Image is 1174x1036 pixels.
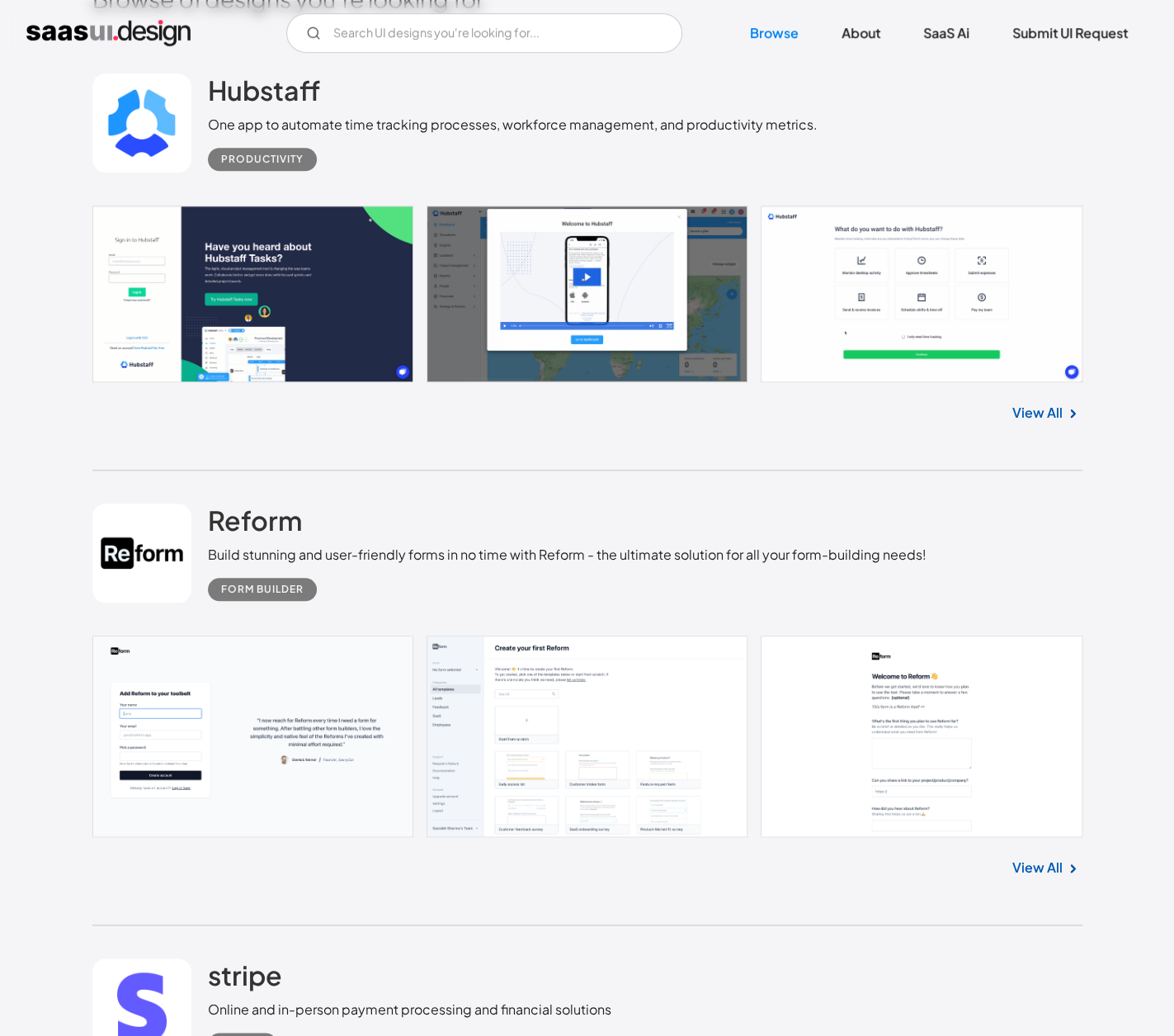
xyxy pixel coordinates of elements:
h2: Reform [208,504,302,537]
form: Email Form [286,13,682,53]
a: stripe [208,958,282,1000]
a: View All [1012,858,1063,878]
a: About [822,15,900,51]
a: SaaS Ai [903,15,989,51]
a: Hubstaff [208,73,320,115]
h2: Hubstaff [208,73,320,106]
a: Reform [208,504,302,545]
div: One app to automate time tracking processes, workforce management, and productivity metrics. [208,115,818,135]
div: Online and in-person payment processing and financial solutions [208,1000,611,1019]
h2: stripe [208,958,282,991]
a: Submit UI Request [992,15,1148,51]
div: Form Builder [221,579,304,599]
a: Browse [730,15,818,51]
a: View All [1012,403,1063,423]
div: Build stunning and user-friendly forms in no time with Reform - the ultimate solution for all you... [208,545,926,565]
a: home [26,20,191,46]
div: Productivity [221,149,304,169]
input: Search UI designs you're looking for... [286,13,682,53]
